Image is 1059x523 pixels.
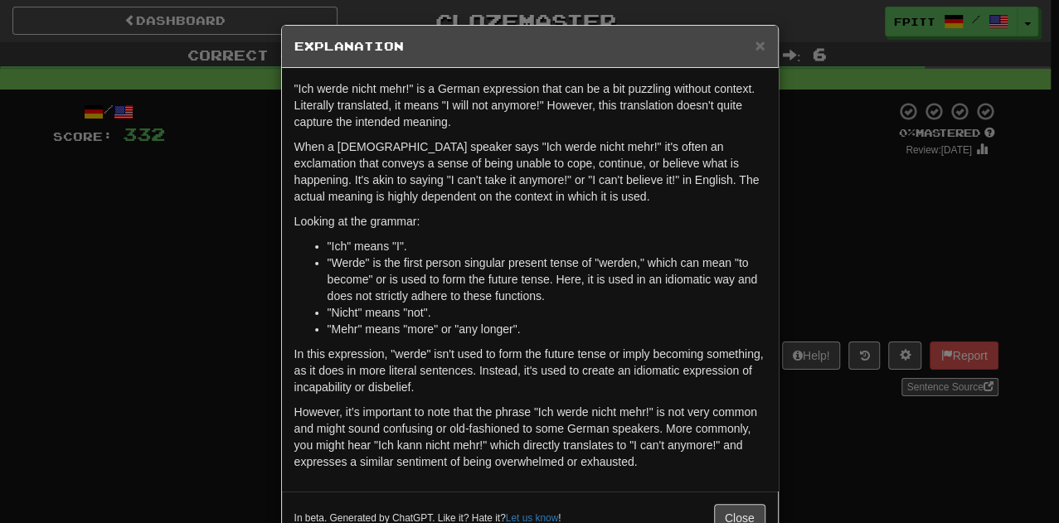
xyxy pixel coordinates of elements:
[328,238,765,254] li: "Ich" means "I".
[755,36,765,55] span: ×
[294,38,765,55] h5: Explanation
[328,321,765,337] li: "Mehr" means "more" or "any longer".
[328,304,765,321] li: "Nicht" means "not".
[294,138,765,205] p: When a [DEMOGRAPHIC_DATA] speaker says "Ich werde nicht mehr!" it's often an exclamation that con...
[328,254,765,304] li: "Werde" is the first person singular present tense of "werden," which can mean "to become" or is ...
[294,346,765,395] p: In this expression, "werde" isn't used to form the future tense or imply becoming something, as i...
[294,213,765,230] p: Looking at the grammar:
[755,36,765,54] button: Close
[294,80,765,130] p: "Ich werde nicht mehr!" is a German expression that can be a bit puzzling without context. Litera...
[294,404,765,470] p: However, it’s important to note that the phrase "Ich werde nicht mehr!" is not very common and mi...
